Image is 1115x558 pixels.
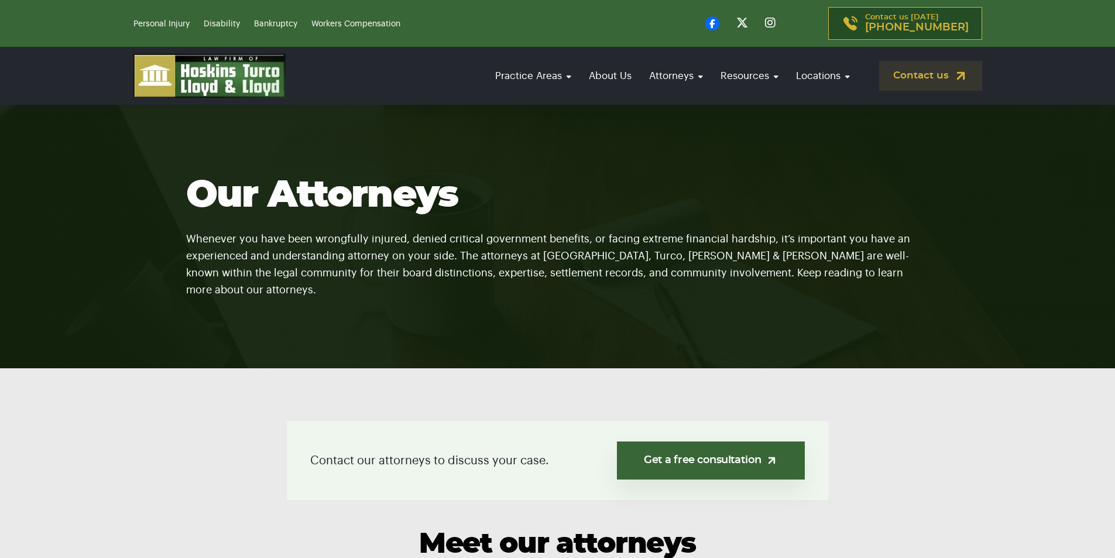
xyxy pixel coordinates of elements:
a: Contact us [DATE][PHONE_NUMBER] [828,7,982,40]
a: Personal Injury [133,20,190,28]
a: Get a free consultation [617,441,805,480]
a: Disability [204,20,240,28]
h1: Our Attorneys [186,175,929,216]
p: Contact us [DATE] [865,13,969,33]
span: [PHONE_NUMBER] [865,22,969,33]
a: Attorneys [643,59,709,93]
a: Workers Compensation [311,20,400,28]
a: Contact us [879,61,982,91]
img: logo [133,54,286,98]
img: arrow-up-right-light.svg [766,454,778,467]
a: Practice Areas [489,59,577,93]
div: Contact our attorneys to discuss your case. [287,421,828,500]
a: Resources [715,59,784,93]
a: Bankruptcy [254,20,297,28]
a: About Us [583,59,637,93]
a: Locations [790,59,856,93]
p: Whenever you have been wrongfully injured, denied critical government benefits, or facing extreme... [186,216,929,299]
